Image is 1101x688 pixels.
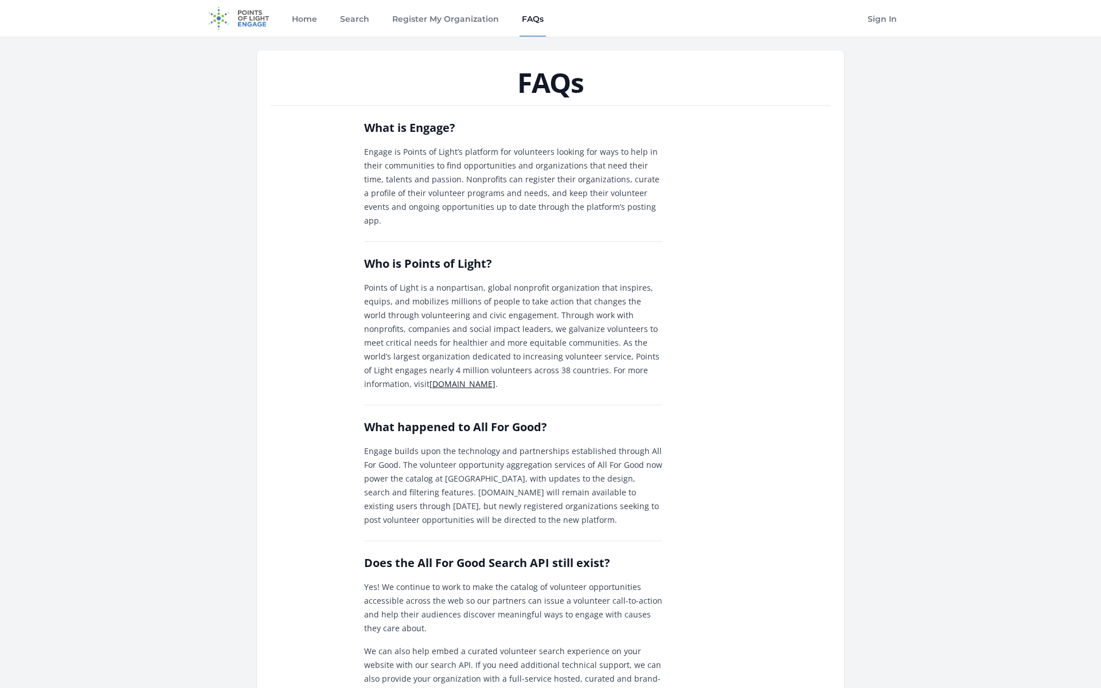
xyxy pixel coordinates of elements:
a: [DOMAIN_NAME] [430,378,495,389]
h2: What happened to All For Good? [364,419,662,435]
p: Yes! We continue to work to make the catalog of volunteer opportunities accessible across the web... [364,580,662,635]
p: Engage is Points of Light’s platform for volunteers looking for ways to help in their communities... [364,145,662,228]
p: Points of Light is a nonpartisan, global nonprofit organization that inspires, equips, and mobili... [364,281,662,391]
h2: What is Engage? [364,120,662,136]
h2: Who is Points of Light? [364,256,662,272]
p: Engage builds upon the technology and partnerships established through All For Good. The voluntee... [364,444,662,527]
h1: FAQs [271,69,830,96]
h2: Does the All For Good Search API still exist? [364,555,662,571]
